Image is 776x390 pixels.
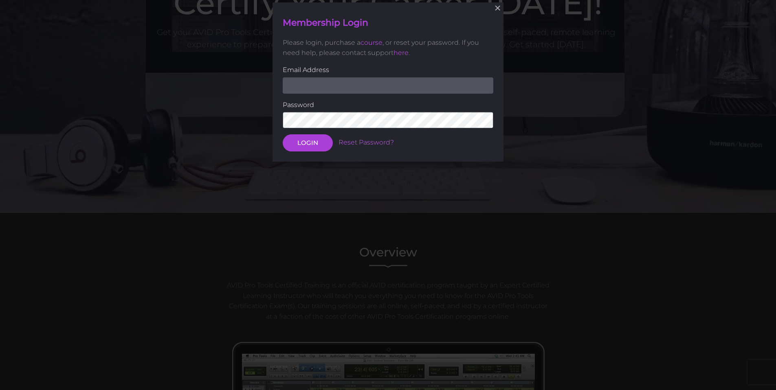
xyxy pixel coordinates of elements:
h4: Membership Login [283,17,493,29]
button: LOGIN [283,135,333,152]
a: Reset Password? [339,139,394,147]
label: Email Address [283,65,493,75]
a: course [361,39,383,46]
a: here [393,49,409,57]
label: Password [283,100,493,110]
p: Please login, purchase a , or reset your password. If you need help, please contact support . [283,37,493,58]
